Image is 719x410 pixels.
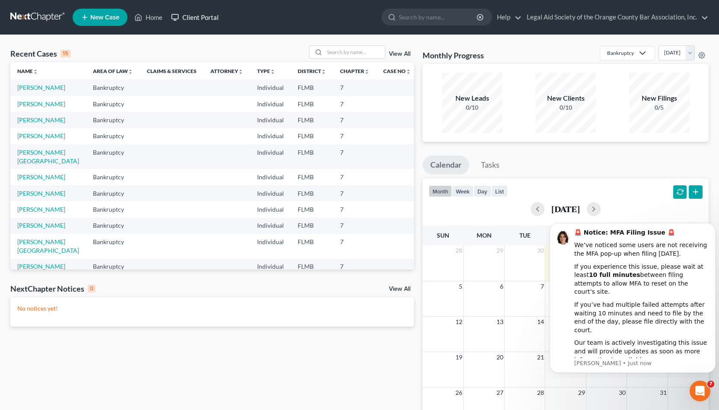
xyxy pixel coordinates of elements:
[452,185,474,197] button: week
[607,49,634,57] div: Bankruptcy
[93,68,133,74] a: Area of Lawunfold_more
[17,222,65,229] a: [PERSON_NAME]
[291,144,333,169] td: FLMB
[291,128,333,144] td: FLMB
[551,204,580,213] h2: [DATE]
[546,222,719,378] iframe: Intercom notifications message
[406,69,411,74] i: unfold_more
[291,185,333,201] td: FLMB
[423,50,484,60] h3: Monthly Progress
[659,388,668,398] span: 31
[86,234,140,258] td: Bankruptcy
[364,69,369,74] i: unfold_more
[389,286,410,292] a: View All
[17,116,65,124] a: [PERSON_NAME]
[455,352,463,362] span: 19
[250,79,291,95] td: Individual
[522,10,708,25] a: Legal Aid Society of the Orange County Bar Association, Inc.
[291,169,333,185] td: FLMB
[250,144,291,169] td: Individual
[333,79,376,95] td: 7
[17,132,65,140] a: [PERSON_NAME]
[442,93,503,103] div: New Leads
[399,9,478,25] input: Search by name...
[17,100,65,108] a: [PERSON_NAME]
[86,169,140,185] td: Bankruptcy
[618,388,627,398] span: 30
[707,381,714,388] span: 7
[499,281,504,292] span: 6
[250,96,291,112] td: Individual
[535,93,596,103] div: New Clients
[629,93,690,103] div: New Filings
[333,128,376,144] td: 7
[250,128,291,144] td: Individual
[333,96,376,112] td: 7
[577,388,586,398] span: 29
[473,156,507,175] a: Tasks
[474,185,491,197] button: day
[291,79,333,95] td: FLMB
[257,68,275,74] a: Typeunfold_more
[90,14,119,21] span: New Case
[491,185,508,197] button: list
[250,259,291,275] td: Individual
[128,69,133,74] i: unfold_more
[250,234,291,258] td: Individual
[455,317,463,327] span: 12
[250,218,291,234] td: Individual
[60,50,70,57] div: 15
[88,285,95,292] div: 0
[423,156,469,175] a: Calendar
[629,103,690,112] div: 0/5
[291,259,333,275] td: FLMB
[291,96,333,112] td: FLMB
[86,128,140,144] td: Bankruptcy
[321,69,326,74] i: unfold_more
[519,232,531,239] span: Tue
[496,352,504,362] span: 20
[536,245,545,256] span: 30
[535,103,596,112] div: 0/10
[477,232,492,239] span: Mon
[270,69,275,74] i: unfold_more
[140,62,204,79] th: Claims & Services
[496,245,504,256] span: 29
[333,218,376,234] td: 7
[17,68,38,74] a: Nameunfold_more
[333,144,376,169] td: 7
[86,79,140,95] td: Bankruptcy
[33,69,38,74] i: unfold_more
[250,201,291,217] td: Individual
[17,173,65,181] a: [PERSON_NAME]
[333,185,376,201] td: 7
[333,112,376,128] td: 7
[496,388,504,398] span: 27
[86,201,140,217] td: Bankruptcy
[536,388,545,398] span: 28
[17,149,79,165] a: [PERSON_NAME][GEOGRAPHIC_DATA]
[493,10,522,25] a: Help
[17,238,79,254] a: [PERSON_NAME][GEOGRAPHIC_DATA]
[86,144,140,169] td: Bankruptcy
[86,112,140,128] td: Bankruptcy
[17,84,65,91] a: [PERSON_NAME]
[250,169,291,185] td: Individual
[17,190,65,197] a: [PERSON_NAME]
[291,201,333,217] td: FLMB
[291,218,333,234] td: FLMB
[86,185,140,201] td: Bankruptcy
[86,259,140,275] td: Bankruptcy
[442,103,503,112] div: 0/10
[86,218,140,234] td: Bankruptcy
[17,263,65,270] a: [PERSON_NAME]
[333,169,376,185] td: 7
